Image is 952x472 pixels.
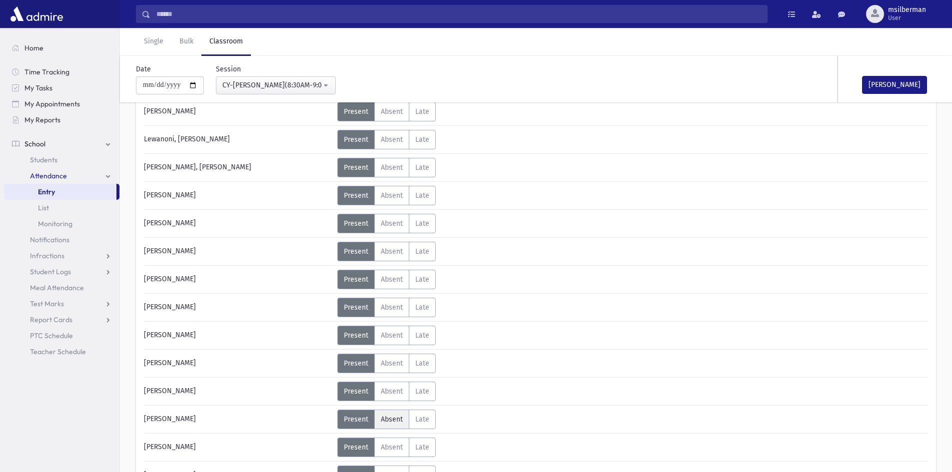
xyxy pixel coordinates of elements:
a: List [4,200,119,216]
div: AttTypes [337,130,436,149]
span: Entry [38,187,55,196]
a: Teacher Schedule [4,344,119,360]
span: Late [415,107,429,116]
a: Monitoring [4,216,119,232]
div: [PERSON_NAME] [139,410,337,429]
span: Absent [381,247,403,256]
div: CY-[PERSON_NAME](8:30AM-9:00AM) [222,80,321,90]
div: Lewanoni, [PERSON_NAME] [139,130,337,149]
div: AttTypes [337,382,436,401]
a: Home [4,40,119,56]
span: Late [415,387,429,396]
span: Meal Attendance [30,283,84,292]
a: Test Marks [4,296,119,312]
span: Present [344,107,368,116]
div: [PERSON_NAME] [139,186,337,205]
span: Absent [381,275,403,284]
span: Present [344,415,368,424]
a: Infractions [4,248,119,264]
span: Home [24,43,43,52]
span: Absent [381,359,403,368]
a: School [4,136,119,152]
span: Student Logs [30,267,71,276]
span: Present [344,191,368,200]
input: Search [150,5,767,23]
div: AttTypes [337,354,436,373]
a: PTC Schedule [4,328,119,344]
a: My Tasks [4,80,119,96]
a: My Appointments [4,96,119,112]
span: School [24,139,45,148]
span: Present [344,219,368,228]
span: Late [415,163,429,172]
button: [PERSON_NAME] [862,76,927,94]
a: Student Logs [4,264,119,280]
span: Students [30,155,57,164]
span: Present [344,303,368,312]
span: Absent [381,331,403,340]
div: AttTypes [337,186,436,205]
a: Time Tracking [4,64,119,80]
span: Late [415,303,429,312]
span: Present [344,163,368,172]
span: My Tasks [24,83,52,92]
span: List [38,203,49,212]
span: Absent [381,303,403,312]
a: Attendance [4,168,119,184]
a: Notifications [4,232,119,248]
span: Late [415,219,429,228]
div: AttTypes [337,270,436,289]
img: AdmirePro [8,4,65,24]
span: Absent [381,107,403,116]
div: AttTypes [337,438,436,457]
div: AttTypes [337,410,436,429]
div: AttTypes [337,242,436,261]
span: Report Cards [30,315,72,324]
span: User [888,14,926,22]
span: Time Tracking [24,67,69,76]
span: Absent [381,219,403,228]
a: Meal Attendance [4,280,119,296]
div: AttTypes [337,326,436,345]
span: Late [415,247,429,256]
button: CY-Davenig(8:30AM-9:00AM) [216,76,336,94]
span: Monitoring [38,219,72,228]
span: Test Marks [30,299,64,308]
span: My Reports [24,115,60,124]
span: My Appointments [24,99,80,108]
a: Bulk [171,28,201,56]
a: Classroom [201,28,251,56]
span: Present [344,331,368,340]
span: Late [415,331,429,340]
span: Absent [381,163,403,172]
div: [PERSON_NAME] [139,354,337,373]
span: Absent [381,387,403,396]
span: Teacher Schedule [30,347,86,356]
div: AttTypes [337,298,436,317]
div: [PERSON_NAME] [139,326,337,345]
span: Infractions [30,251,64,260]
div: AttTypes [337,214,436,233]
span: Late [415,191,429,200]
span: Absent [381,135,403,144]
span: Late [415,443,429,452]
span: Notifications [30,235,69,244]
div: [PERSON_NAME] [139,242,337,261]
div: AttTypes [337,158,436,177]
span: Late [415,275,429,284]
span: Late [415,415,429,424]
div: [PERSON_NAME] [139,102,337,121]
div: [PERSON_NAME] [139,438,337,457]
div: AttTypes [337,102,436,121]
span: Late [415,359,429,368]
span: Absent [381,443,403,452]
span: Present [344,359,368,368]
a: My Reports [4,112,119,128]
span: Present [344,135,368,144]
span: Present [344,247,368,256]
span: Present [344,275,368,284]
label: Date [136,64,151,74]
a: Students [4,152,119,168]
span: Present [344,443,368,452]
a: Report Cards [4,312,119,328]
